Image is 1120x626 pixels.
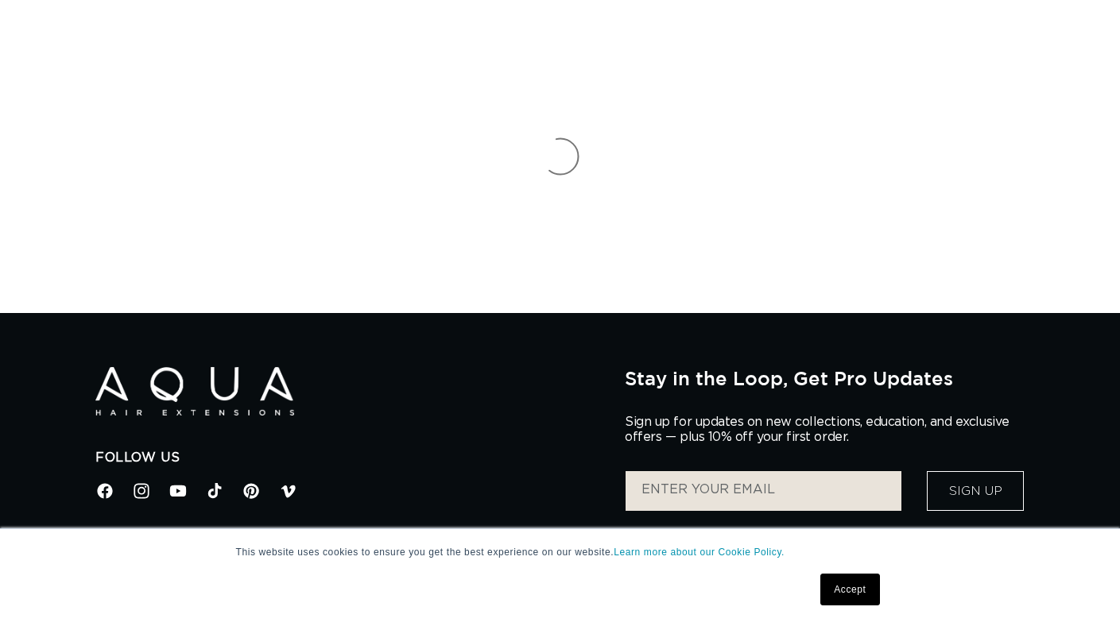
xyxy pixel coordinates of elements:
input: ENTER YOUR EMAIL [626,471,901,511]
img: Aqua Hair Extensions [95,367,294,415]
p: This website uses cookies to ensure you get the best experience on our website. [236,545,885,559]
a: Learn more about our Cookie Policy. [614,547,785,558]
p: Sign up for updates on new collections, education, and exclusive offers — plus 10% off your first... [625,415,1022,445]
a: Accept [820,574,879,605]
button: Sign Up [927,471,1024,511]
h2: Follow Us [95,450,601,466]
h2: Stay in the Loop, Get Pro Updates [625,367,1025,389]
